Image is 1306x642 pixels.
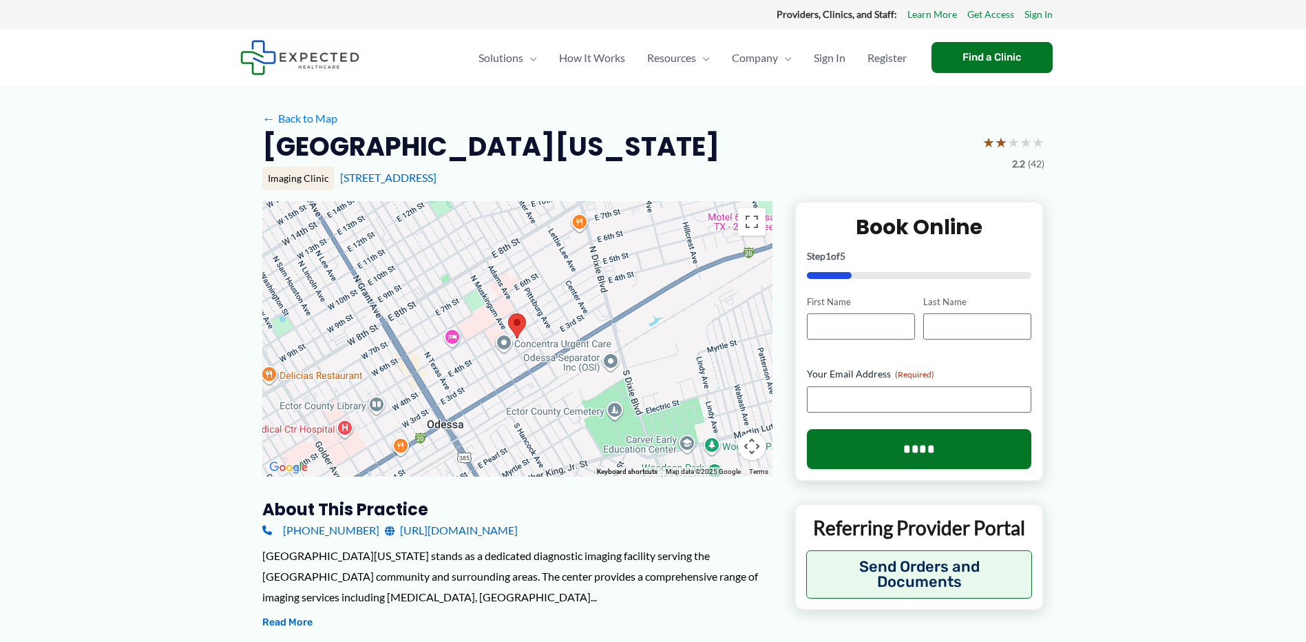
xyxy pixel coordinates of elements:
h3: About this practice [262,499,772,520]
a: ResourcesMenu Toggle [636,34,721,82]
button: Send Orders and Documents [806,550,1033,599]
span: ← [262,112,275,125]
h2: Book Online [807,214,1032,240]
h2: [GEOGRAPHIC_DATA][US_STATE] [262,130,719,163]
label: Your Email Address [807,367,1032,381]
span: Menu Toggle [696,34,710,82]
span: Register [867,34,907,82]
span: Resources [647,34,696,82]
p: Referring Provider Portal [806,515,1033,540]
span: (42) [1028,155,1044,173]
a: SolutionsMenu Toggle [467,34,548,82]
span: ★ [995,130,1007,155]
span: ★ [1007,130,1020,155]
a: ←Back to Map [262,108,337,129]
a: How It Works [548,34,636,82]
a: Learn More [907,6,957,23]
span: Company [732,34,778,82]
label: Last Name [923,296,1031,309]
strong: Providers, Clinics, and Staff: [777,8,897,20]
button: Read More [262,614,313,631]
a: Sign In [1024,6,1053,23]
div: [GEOGRAPHIC_DATA][US_STATE] stands as a dedicated diagnostic imaging facility serving the [GEOGRA... [262,546,772,607]
a: Sign In [803,34,856,82]
span: How It Works [559,34,625,82]
button: Map camera controls [738,433,766,460]
span: 1 [825,250,831,262]
span: ★ [1020,130,1032,155]
a: Terms (opens in new tab) [749,468,768,475]
a: [STREET_ADDRESS] [340,171,436,184]
p: Step of [807,251,1032,261]
span: Sign In [814,34,845,82]
span: ★ [982,130,995,155]
span: Solutions [478,34,523,82]
span: 5 [840,250,845,262]
button: Toggle fullscreen view [738,208,766,236]
a: CompanyMenu Toggle [721,34,803,82]
img: Expected Healthcare Logo - side, dark font, small [240,40,359,75]
span: Map data ©2025 Google [666,468,741,475]
nav: Primary Site Navigation [467,34,918,82]
button: Keyboard shortcuts [597,467,657,477]
img: Google [266,459,311,477]
a: [PHONE_NUMBER] [262,520,379,541]
label: First Name [807,296,915,309]
a: Open this area in Google Maps (opens a new window) [266,459,311,477]
a: Get Access [967,6,1014,23]
span: Menu Toggle [778,34,792,82]
span: Menu Toggle [523,34,537,82]
a: [URL][DOMAIN_NAME] [385,520,518,541]
a: Register [856,34,918,82]
span: ★ [1032,130,1044,155]
a: Find a Clinic [931,42,1053,73]
span: 2.2 [1012,155,1025,173]
span: (Required) [895,369,934,380]
div: Imaging Clinic [262,167,335,190]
